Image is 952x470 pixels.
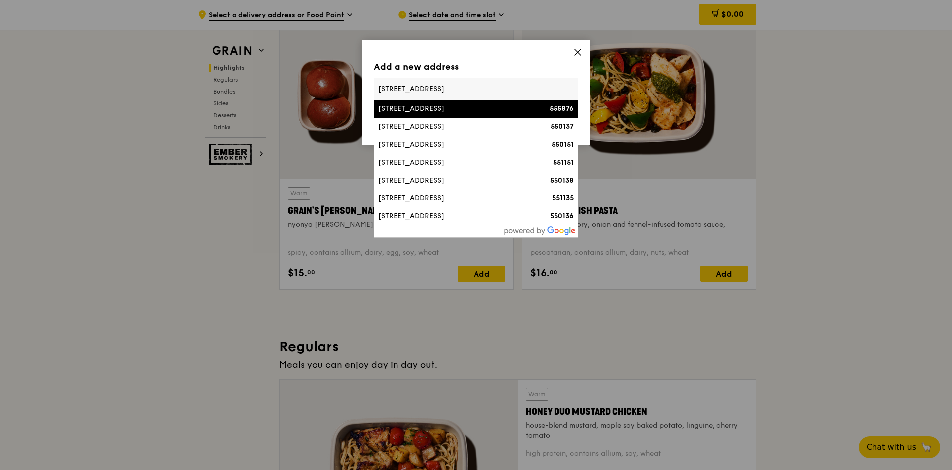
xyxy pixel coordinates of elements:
[378,211,525,221] div: [STREET_ADDRESS]
[552,194,574,202] strong: 551135
[550,176,574,185] strong: 550138
[378,193,525,203] div: [STREET_ADDRESS]
[374,60,578,74] div: Add a new address
[378,104,525,114] div: [STREET_ADDRESS]
[550,212,574,220] strong: 550136
[504,226,576,235] img: powered-by-google.60e8a832.png
[378,176,525,186] div: [STREET_ADDRESS]
[552,140,574,149] strong: 550151
[551,122,574,131] strong: 550137
[378,140,525,150] div: [STREET_ADDRESS]
[378,158,525,168] div: [STREET_ADDRESS]
[378,122,525,132] div: [STREET_ADDRESS]
[550,104,574,113] strong: 555876
[553,158,574,167] strong: 551151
